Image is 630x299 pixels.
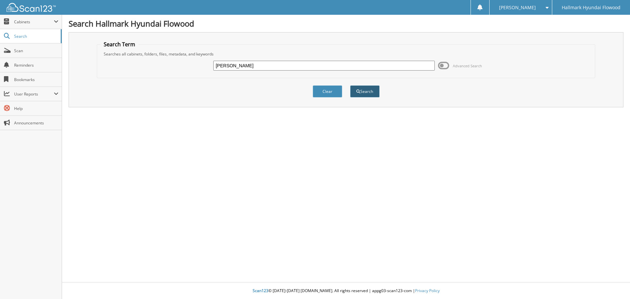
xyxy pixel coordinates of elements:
span: Announcements [14,120,58,126]
img: scan123-logo-white.svg [7,3,56,12]
span: Search [14,33,57,39]
iframe: Chat Widget [597,267,630,299]
a: Privacy Policy [415,288,440,293]
span: Scan123 [253,288,268,293]
h1: Search Hallmark Hyundai Flowood [69,18,623,29]
legend: Search Term [100,41,138,48]
span: Cabinets [14,19,54,25]
span: Hallmark Hyundai Flowood [562,6,620,10]
span: Scan [14,48,58,53]
span: Advanced Search [453,63,482,68]
button: Search [350,85,380,97]
span: [PERSON_NAME] [499,6,536,10]
div: © [DATE]-[DATE] [DOMAIN_NAME]. All rights reserved | appg03-scan123-com | [62,283,630,299]
span: Reminders [14,62,58,68]
span: Bookmarks [14,77,58,82]
span: User Reports [14,91,54,97]
button: Clear [313,85,342,97]
div: Searches all cabinets, folders, files, metadata, and keywords [100,51,592,57]
span: Help [14,106,58,111]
